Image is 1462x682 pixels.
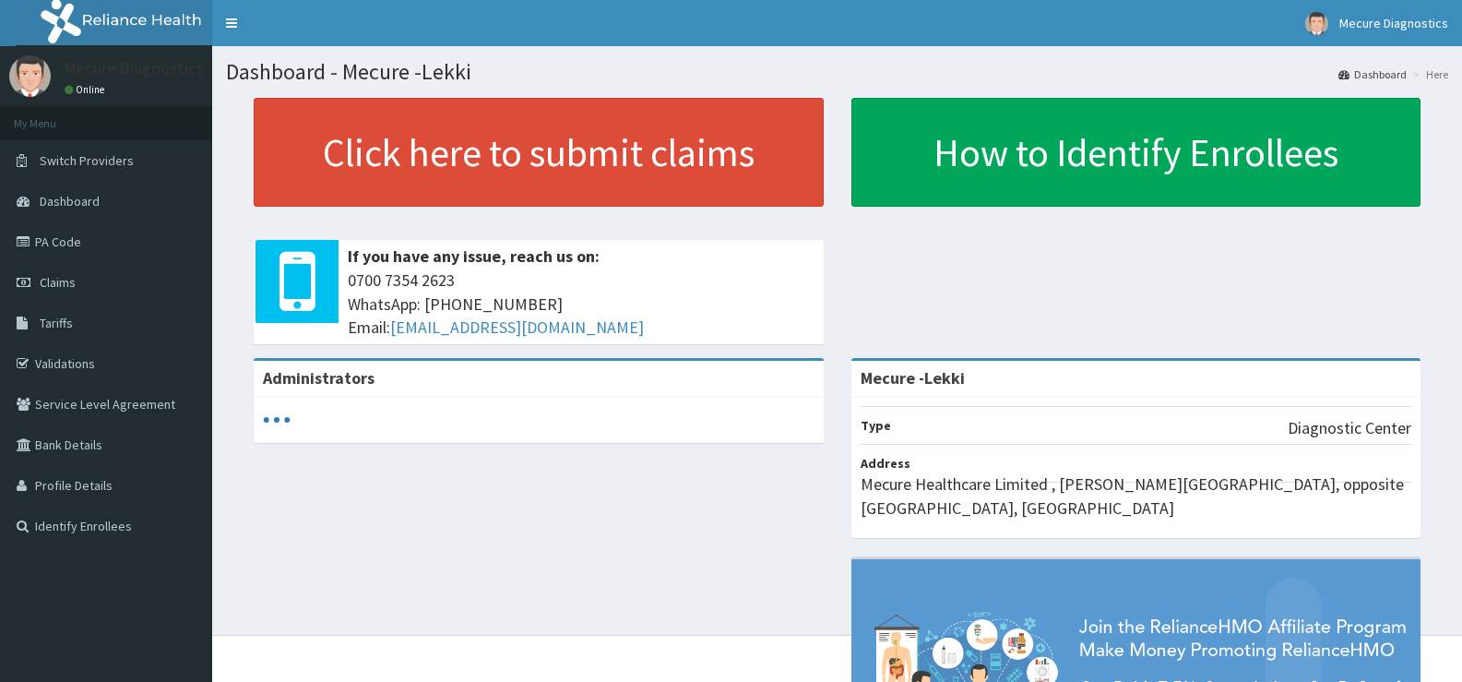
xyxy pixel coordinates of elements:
span: Mecure Diagnostics [1339,15,1448,31]
a: Dashboard [1338,66,1407,82]
span: Switch Providers [40,152,134,169]
img: User Image [1305,12,1328,35]
h1: Dashboard - Mecure -Lekki [226,60,1448,84]
p: Mecure Healthcare Limited , [PERSON_NAME][GEOGRAPHIC_DATA], opposite [GEOGRAPHIC_DATA], [GEOGRAPH... [861,473,1412,520]
b: Address [861,455,910,472]
a: Online [65,83,109,96]
li: Here [1409,66,1448,82]
svg: audio-loading [263,406,291,434]
a: [EMAIL_ADDRESS][DOMAIN_NAME] [390,317,644,338]
b: If you have any issue, reach us on: [348,245,600,267]
p: Mecure Diagnostics [65,60,204,77]
span: Dashboard [40,193,100,209]
span: Tariffs [40,315,73,331]
a: Click here to submit claims [254,98,824,207]
b: Administrators [263,367,374,389]
b: Type [861,417,891,434]
a: How to Identify Enrollees [851,98,1421,207]
span: 0700 7354 2623 WhatsApp: [PHONE_NUMBER] Email: [348,269,814,340]
span: Claims [40,274,76,291]
img: User Image [9,55,51,97]
p: Diagnostic Center [1288,416,1411,440]
strong: Mecure -Lekki [861,367,965,389]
